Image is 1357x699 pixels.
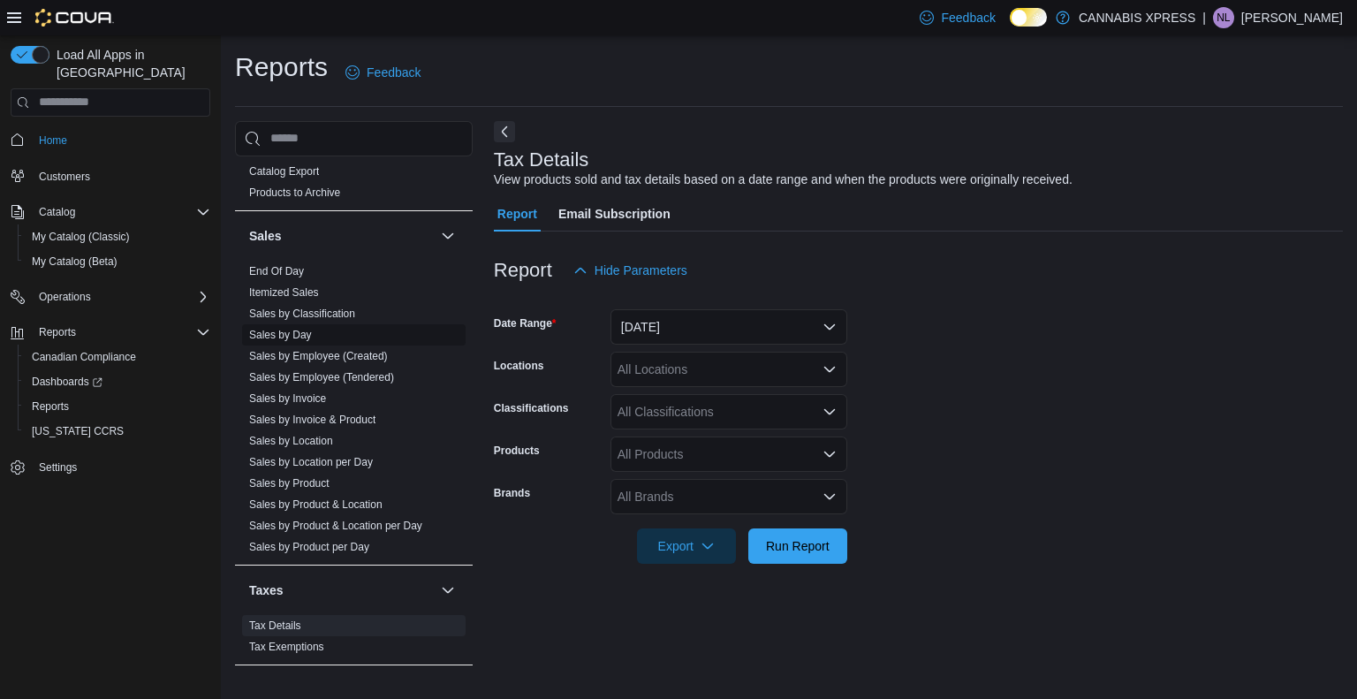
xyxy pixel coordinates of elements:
a: Sales by Product [249,477,330,490]
span: Report [497,196,537,232]
span: Sales by Product [249,476,330,490]
button: My Catalog (Beta) [18,249,217,274]
button: Catalog [32,201,82,223]
span: Canadian Compliance [25,346,210,368]
button: Settings [4,454,217,480]
span: Reports [25,396,210,417]
span: Itemized Sales [249,285,319,300]
a: Catalog Export [249,165,319,178]
span: Load All Apps in [GEOGRAPHIC_DATA] [49,46,210,81]
a: Sales by Location [249,435,333,447]
button: Sales [249,227,434,245]
span: Hide Parameters [595,262,687,279]
p: CANNABIS XPRESS [1079,7,1195,28]
span: Email Subscription [558,196,671,232]
a: Tax Details [249,619,301,632]
a: My Catalog (Beta) [25,251,125,272]
button: Operations [32,286,98,308]
a: Sales by Invoice [249,392,326,405]
label: Products [494,444,540,458]
h3: Sales [249,227,282,245]
a: Reports [25,396,76,417]
button: Run Report [748,528,847,564]
span: Export [648,528,725,564]
span: Run Report [766,537,830,555]
span: Catalog [32,201,210,223]
span: Sales by Product per Day [249,540,369,554]
h3: Report [494,260,552,281]
label: Date Range [494,316,557,331]
h3: Tax Details [494,149,589,171]
a: My Catalog (Classic) [25,226,137,247]
span: Tax Exemptions [249,640,324,654]
span: Sales by Product & Location per Day [249,519,422,533]
label: Locations [494,359,544,373]
button: [DATE] [610,309,847,345]
span: Washington CCRS [25,421,210,442]
button: Sales [437,225,459,247]
button: Canadian Compliance [18,345,217,369]
button: Reports [18,394,217,419]
span: Settings [32,456,210,478]
a: Sales by Product & Location [249,498,383,511]
span: Products to Archive [249,186,340,200]
span: Sales by Location per Day [249,455,373,469]
button: Open list of options [823,405,837,419]
a: Sales by Classification [249,308,355,320]
span: Home [32,129,210,151]
span: My Catalog (Beta) [25,251,210,272]
a: Products to Archive [249,186,340,199]
h1: Reports [235,49,328,85]
span: Reports [32,322,210,343]
span: Canadian Compliance [32,350,136,364]
label: Classifications [494,401,569,415]
a: Itemized Sales [249,286,319,299]
button: Taxes [249,581,434,599]
h3: Taxes [249,581,284,599]
div: View products sold and tax details based on a date range and when the products were originally re... [494,171,1073,189]
button: Taxes [437,580,459,601]
button: Open list of options [823,490,837,504]
a: Dashboards [25,371,110,392]
button: Home [4,127,217,153]
span: Customers [39,170,90,184]
span: Tax Details [249,619,301,633]
a: Sales by Employee (Created) [249,350,388,362]
a: [US_STATE] CCRS [25,421,131,442]
span: Reports [32,399,69,414]
button: My Catalog (Classic) [18,224,217,249]
button: Open list of options [823,362,837,376]
button: [US_STATE] CCRS [18,419,217,444]
span: [US_STATE] CCRS [32,424,124,438]
button: Catalog [4,200,217,224]
span: NL [1217,7,1230,28]
span: Dashboards [32,375,102,389]
a: Customers [32,166,97,187]
span: Sales by Location [249,434,333,448]
a: Feedback [338,55,428,90]
a: Tax Exemptions [249,641,324,653]
span: Sales by Day [249,328,312,342]
button: Reports [4,320,217,345]
a: Settings [32,457,84,478]
img: Cova [35,9,114,27]
span: Catalog [39,205,75,219]
a: End Of Day [249,265,304,277]
p: [PERSON_NAME] [1241,7,1343,28]
span: Sales by Invoice & Product [249,413,375,427]
button: Customers [4,163,217,189]
span: My Catalog (Classic) [32,230,130,244]
div: Products [235,161,473,210]
div: Nathan Lawlor [1213,7,1234,28]
button: Export [637,528,736,564]
span: My Catalog (Classic) [25,226,210,247]
a: Sales by Product & Location per Day [249,520,422,532]
span: Operations [32,286,210,308]
a: Sales by Location per Day [249,456,373,468]
span: Customers [32,165,210,187]
span: End Of Day [249,264,304,278]
span: Sales by Invoice [249,391,326,406]
input: Dark Mode [1010,8,1047,27]
a: Home [32,130,74,151]
a: Sales by Day [249,329,312,341]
